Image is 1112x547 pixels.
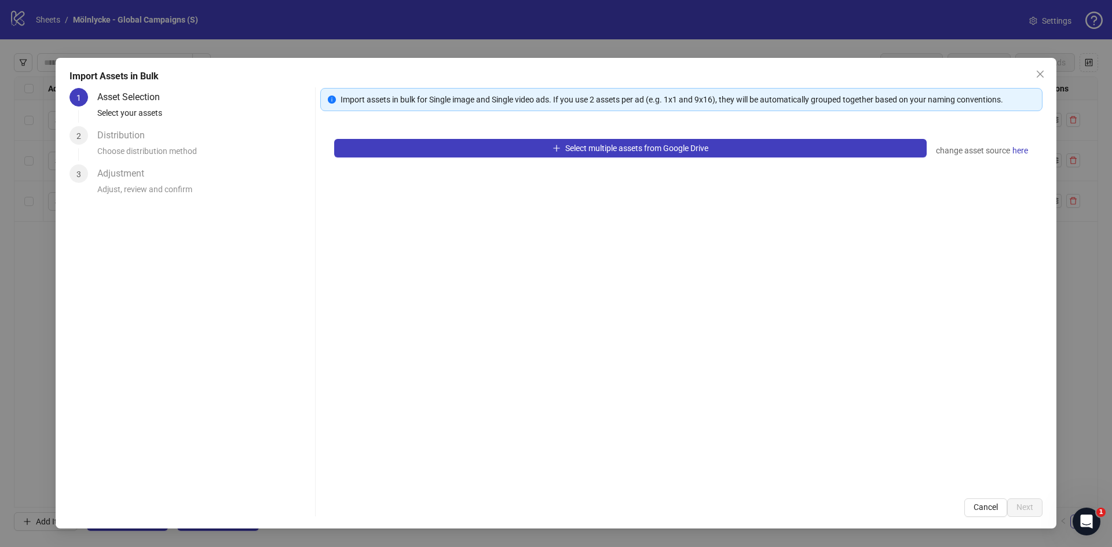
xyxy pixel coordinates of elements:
span: 1 [1096,508,1106,517]
div: Select your assets [97,107,310,126]
span: 3 [76,170,81,179]
button: Next [1007,498,1042,517]
div: Distribution [97,126,154,145]
span: plus [553,144,561,152]
button: Cancel [964,498,1007,517]
div: Asset Selection [97,88,169,107]
div: Import assets in bulk for Single image and Single video ads. If you use 2 assets per ad (e.g. 1x1... [341,93,1035,106]
span: 2 [76,131,81,141]
span: 1 [76,93,81,102]
span: close [1036,69,1045,79]
span: info-circle [328,96,336,104]
span: Select multiple assets from Google Drive [565,144,708,153]
div: change asset source [936,144,1029,157]
div: Adjustment [97,164,153,183]
button: Close [1031,65,1049,83]
span: Cancel [974,502,998,512]
div: Adjust, review and confirm [97,183,310,203]
a: here [1012,144,1029,157]
div: Choose distribution method [97,145,310,164]
button: Select multiple assets from Google Drive [334,139,927,157]
span: here [1012,144,1028,157]
iframe: Intercom live chat [1073,508,1100,535]
div: Import Assets in Bulk [69,69,1042,83]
